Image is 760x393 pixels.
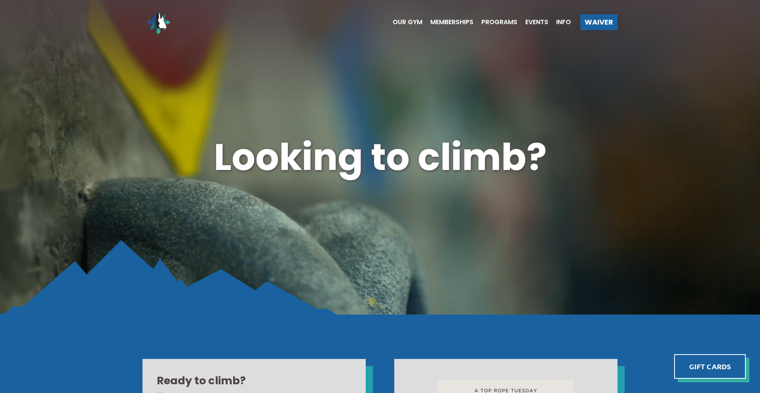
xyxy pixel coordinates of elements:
span: Info [556,19,571,25]
a: Waiver [580,14,617,30]
h2: Ready to climb? [157,373,351,388]
span: Our Gym [393,19,422,25]
span: Waiver [585,19,613,26]
img: North Wall Logo [142,6,174,38]
h1: Looking to climb? [142,131,617,183]
a: Our Gym [385,19,422,25]
span: Events [525,19,548,25]
span: Programs [481,19,517,25]
a: Memberships [422,19,473,25]
a: Events [517,19,548,25]
a: Info [548,19,571,25]
span: Memberships [430,19,473,25]
a: Programs [473,19,517,25]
